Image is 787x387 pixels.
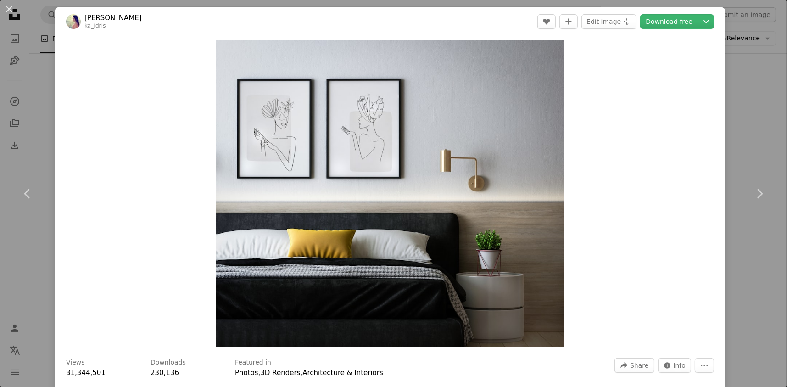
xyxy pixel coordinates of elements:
a: ka_idris [84,22,106,29]
span: Info [674,359,686,372]
a: Next [732,150,787,238]
a: [PERSON_NAME] [84,13,142,22]
button: Stats about this image [658,358,692,373]
span: 31,344,501 [66,369,106,377]
a: Download free [640,14,698,29]
button: Edit image [581,14,636,29]
span: , [300,369,302,377]
button: More Actions [695,358,714,373]
h3: Downloads [151,358,186,367]
h3: Views [66,358,85,367]
button: Add to Collection [559,14,578,29]
a: Photos [235,369,258,377]
button: Zoom in on this image [216,40,564,347]
img: Go to Kam Idris's profile [66,14,81,29]
img: black and white bed linen [216,40,564,347]
button: Share this image [614,358,654,373]
span: 230,136 [151,369,179,377]
button: Like [537,14,556,29]
h3: Featured in [235,358,271,367]
a: 3D Renders [260,369,300,377]
button: Choose download size [698,14,714,29]
span: Share [630,359,648,372]
span: , [258,369,261,377]
a: Architecture & Interiors [302,369,383,377]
